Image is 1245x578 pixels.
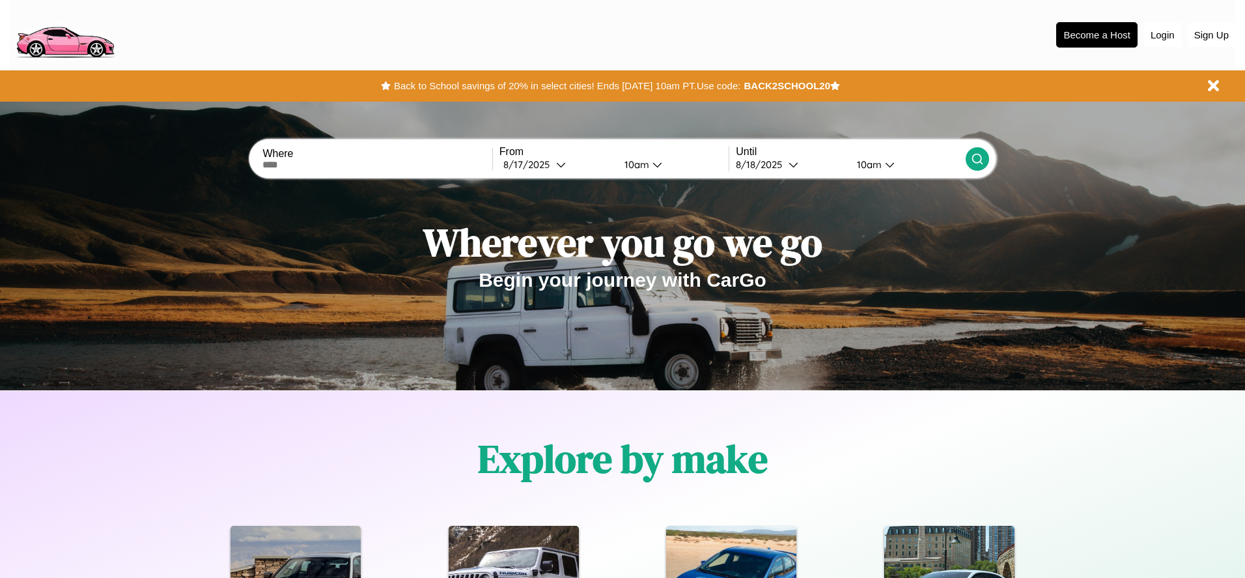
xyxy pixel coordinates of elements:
img: logo [10,7,120,61]
button: Login [1144,23,1181,47]
button: 8/17/2025 [499,158,614,171]
h1: Explore by make [478,432,768,485]
div: 10am [850,158,885,171]
div: 8 / 17 / 2025 [503,158,556,171]
b: BACK2SCHOOL20 [744,80,830,91]
div: 8 / 18 / 2025 [736,158,789,171]
div: 10am [618,158,652,171]
button: 10am [614,158,729,171]
label: From [499,146,729,158]
button: Back to School savings of 20% in select cities! Ends [DATE] 10am PT.Use code: [391,77,744,95]
button: 10am [846,158,965,171]
button: Sign Up [1188,23,1235,47]
label: Where [262,148,492,160]
label: Until [736,146,965,158]
button: Become a Host [1056,22,1138,48]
